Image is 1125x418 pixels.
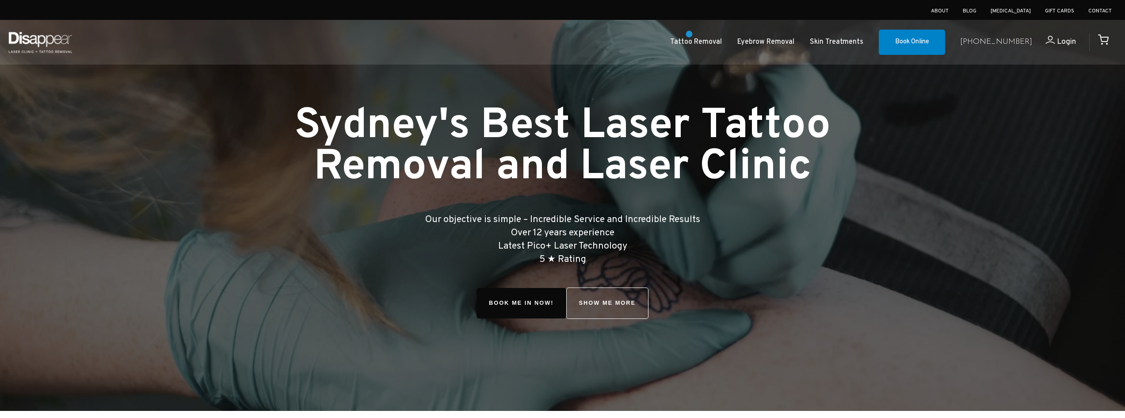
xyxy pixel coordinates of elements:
[879,30,945,55] a: Book Online
[1045,8,1074,15] a: Gift Cards
[1088,8,1112,15] a: Contact
[260,106,865,188] h1: Sydney's Best Laser Tattoo Removal and Laser Clinic
[477,288,566,318] span: Book Me In!
[1057,37,1076,47] span: Login
[425,214,700,265] big: Our objective is simple – Incredible Service and Incredible Results Over 12 years experience Late...
[960,36,1032,49] a: [PHONE_NUMBER]
[7,27,74,58] img: Disappear - Laser Clinic and Tattoo Removal Services in Sydney, Australia
[477,288,566,318] a: BOOK ME IN NOW!
[810,36,863,49] a: Skin Treatments
[566,288,649,319] a: SHOW ME MORE
[931,8,949,15] a: About
[963,8,976,15] a: Blog
[991,8,1031,15] a: [MEDICAL_DATA]
[1032,36,1076,49] a: Login
[737,36,794,49] a: Eyebrow Removal
[670,36,722,49] a: Tattoo Removal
